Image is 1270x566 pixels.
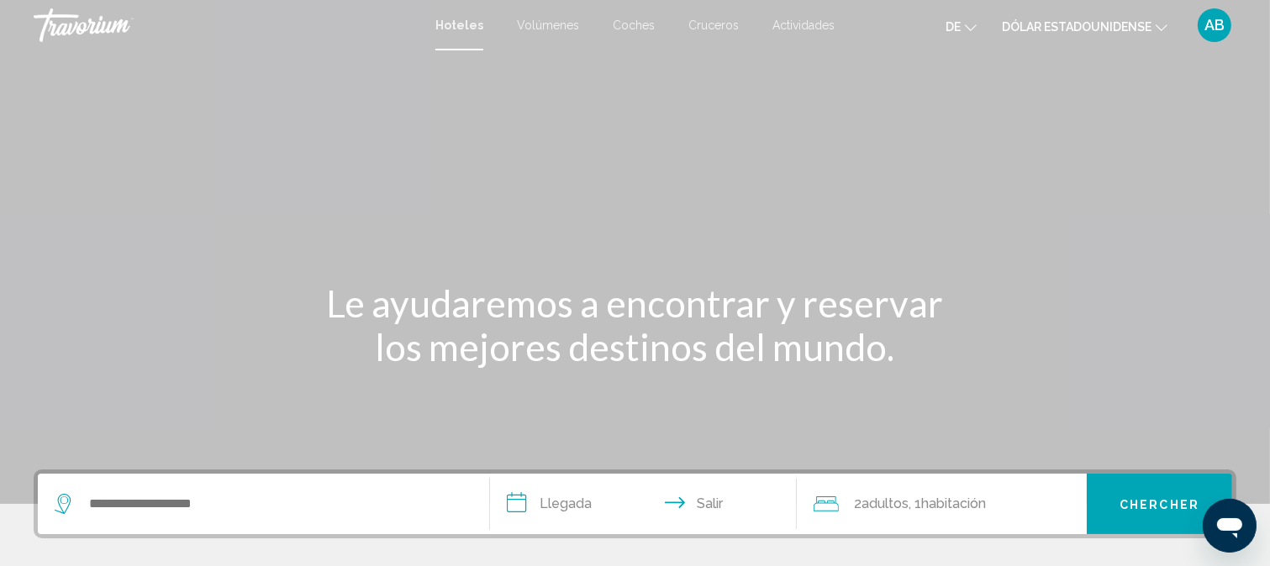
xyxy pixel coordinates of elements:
font: habitación [921,495,986,511]
font: de [946,20,961,34]
iframe: Botón para iniciar la ventana de mensajería [1203,499,1257,553]
a: Volúmenes [517,18,579,32]
font: Le ayudaremos a encontrar y reservar los mejores destinos del mundo. [327,281,944,369]
button: Cambiar moneda [1002,14,1167,39]
font: adultos [862,495,909,511]
font: Dólar estadounidense [1002,20,1151,34]
font: 2 [854,495,862,511]
a: Travorium [34,8,419,42]
a: Cruceros [688,18,739,32]
font: AB [1204,16,1225,34]
font: Chercher [1120,498,1199,511]
a: Actividades [772,18,835,32]
a: Hoteles [435,18,483,32]
a: Coches [613,18,655,32]
font: , 1 [909,495,921,511]
button: Menú de usuario [1193,8,1236,43]
button: Chercher [1087,474,1232,534]
button: Viajeros: 2 adultos, 0 niños [797,474,1087,534]
button: Fechas de entrada y salida [490,474,797,534]
div: Widget de búsqueda [38,474,1232,534]
button: Cambiar idioma [946,14,977,39]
